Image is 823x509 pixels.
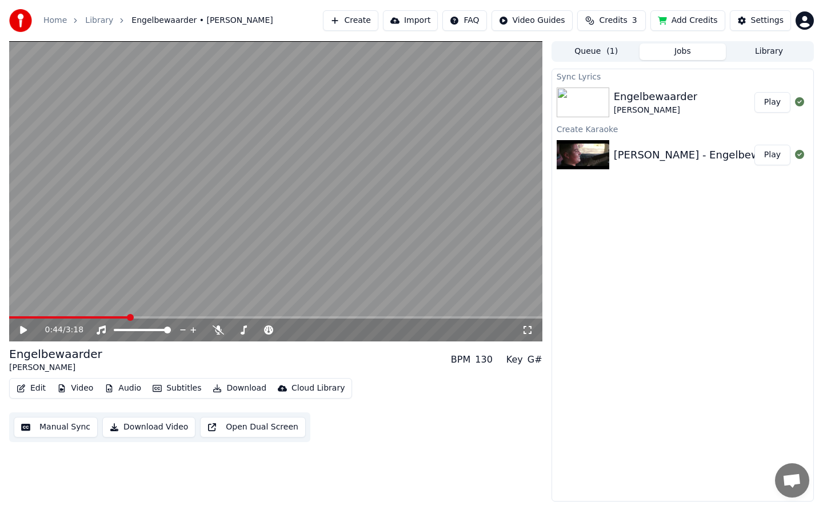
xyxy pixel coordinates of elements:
span: 0:44 [45,324,63,336]
span: 3:18 [66,324,83,336]
div: [PERSON_NAME] [614,105,698,116]
div: Key [506,353,523,367]
button: Manual Sync [14,417,98,438]
div: Cloud Library [291,383,345,394]
button: FAQ [442,10,486,31]
div: Engelbewaarder [9,346,102,362]
button: Video Guides [492,10,573,31]
button: Subtitles [148,380,206,396]
span: Engelbewaarder • [PERSON_NAME] [131,15,273,26]
div: Engelbewaarder [614,89,698,105]
nav: breadcrumb [43,15,273,26]
button: Video [53,380,98,396]
button: Play [754,145,790,165]
div: / [45,324,73,336]
a: Home [43,15,67,26]
div: Settings [751,15,784,26]
div: BPM [451,353,470,367]
img: youka [9,9,32,32]
span: Credits [599,15,627,26]
button: Credits3 [577,10,646,31]
button: Import [383,10,438,31]
button: Settings [730,10,791,31]
button: Play [754,92,790,113]
div: [PERSON_NAME] - Engelbewaarder [614,147,793,163]
button: Edit [12,380,50,396]
button: Download [208,380,271,396]
a: Library [85,15,113,26]
button: Queue [553,43,640,60]
button: Open Dual Screen [200,417,306,438]
span: ( 1 ) [606,46,618,57]
button: Jobs [640,43,726,60]
button: Library [726,43,812,60]
div: Create Karaoke [552,122,813,136]
a: Open de chat [775,463,809,498]
div: [PERSON_NAME] [9,362,102,373]
div: 130 [475,353,493,367]
button: Download Video [102,417,195,438]
button: Audio [100,380,146,396]
span: 3 [632,15,637,26]
button: Create [323,10,378,31]
div: G# [528,353,542,367]
div: Sync Lyrics [552,69,813,83]
button: Add Credits [650,10,725,31]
